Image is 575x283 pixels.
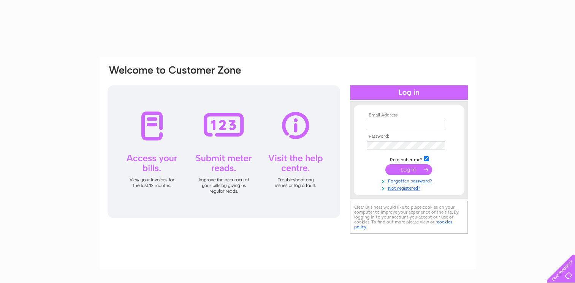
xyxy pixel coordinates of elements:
[385,164,432,175] input: Submit
[365,155,453,163] td: Remember me?
[350,201,468,234] div: Clear Business would like to place cookies on your computer to improve your experience of the sit...
[365,134,453,139] th: Password:
[367,184,453,191] a: Not registered?
[354,219,452,230] a: cookies policy
[365,113,453,118] th: Email Address:
[367,177,453,184] a: Forgotten password?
